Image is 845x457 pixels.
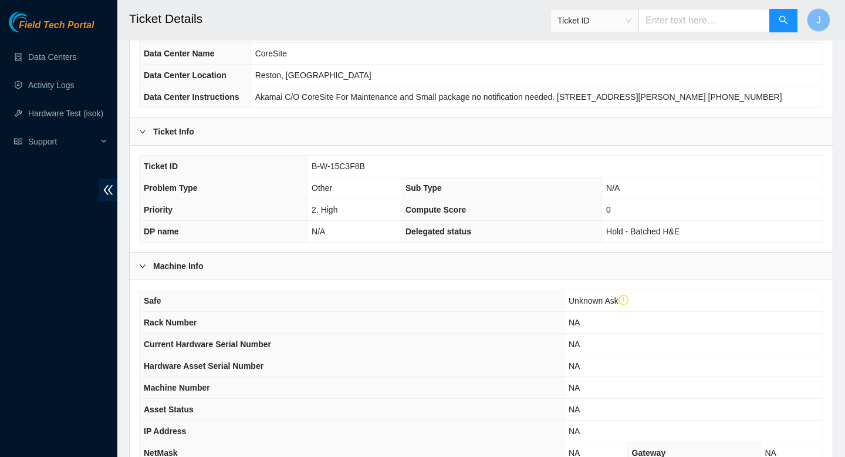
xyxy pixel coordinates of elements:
span: Delegated status [405,227,471,236]
span: right [139,128,146,135]
span: B-W-15C3F8B [312,162,365,171]
a: Akamai TechnologiesField Tech Portal [9,21,94,36]
span: NA [569,383,580,392]
span: Data Center Location [144,70,227,80]
span: Current Hardware Serial Number [144,340,271,349]
span: 0 [606,205,611,214]
span: Data Center Instructions [144,92,239,102]
span: right [139,263,146,270]
span: Data Center Name [144,49,215,58]
span: Ticket ID [144,162,178,171]
span: Field Tech Portal [19,20,94,31]
a: Data Centers [28,52,76,62]
span: NA [569,361,580,371]
span: CoreSite [255,49,287,58]
span: NA [569,340,580,349]
span: Rack Number [144,318,197,327]
button: search [769,9,797,32]
span: Sub Type [405,183,442,193]
span: NA [569,426,580,436]
span: exclamation-circle [618,295,629,305]
span: Other [312,183,332,193]
span: read [14,137,22,146]
span: Problem Type [144,183,198,193]
a: Hardware Test (isok) [28,109,103,118]
button: J [807,8,830,32]
span: Ticket ID [557,12,631,29]
span: Priority [144,205,173,214]
b: Ticket Info [153,125,194,138]
span: Machine Number [144,383,210,392]
span: N/A [312,227,325,236]
div: Ticket Info [130,118,833,145]
a: Activity Logs [28,80,75,90]
span: search [779,15,788,26]
span: DP name [144,227,179,236]
input: Enter text here... [638,9,770,32]
span: Support [28,130,97,153]
b: Machine Info [153,260,204,273]
img: Akamai Technologies [9,12,59,32]
span: Reston, [GEOGRAPHIC_DATA] [255,70,371,80]
span: Safe [144,296,161,305]
span: Asset Status [144,405,194,414]
span: 2. High [312,205,337,214]
span: N/A [606,183,620,193]
span: IP Address [144,426,186,436]
span: Hardware Asset Serial Number [144,361,263,371]
span: Unknown Ask [569,296,628,305]
span: double-left [99,179,117,201]
span: NA [569,405,580,414]
div: Machine Info [130,253,833,280]
span: NA [569,318,580,327]
span: Compute Score [405,205,466,214]
span: J [816,13,821,28]
span: Hold - Batched H&E [606,227,680,236]
span: Akamai C/O CoreSite For Maintenance and Small package no notification needed. [STREET_ADDRESS][PE... [255,92,782,102]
